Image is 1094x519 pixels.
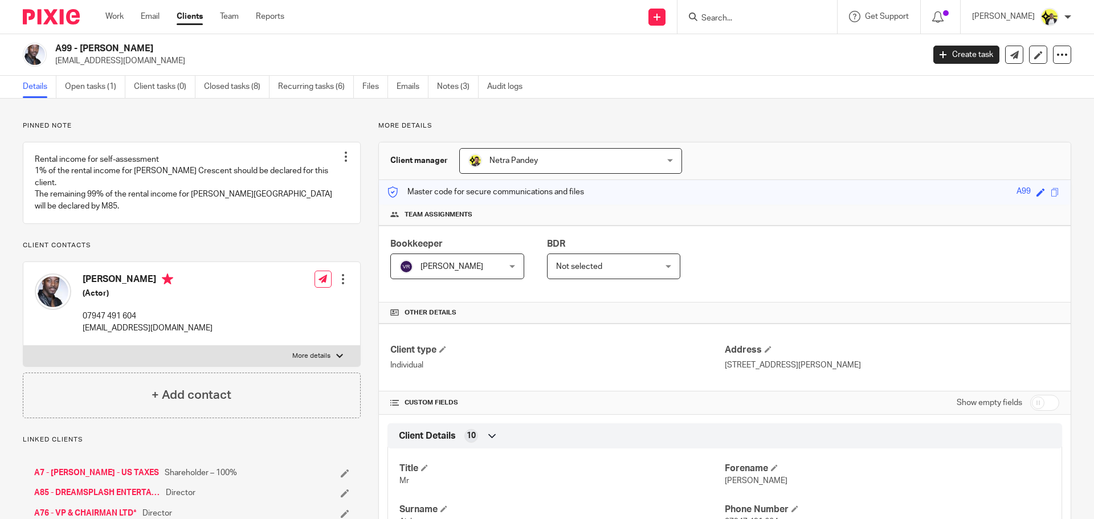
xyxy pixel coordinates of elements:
img: Carine-Starbridge.jpg [1040,8,1059,26]
h3: Client manager [390,155,448,166]
a: Closed tasks (8) [204,76,270,98]
h4: CUSTOM FIELDS [390,398,725,407]
span: Bookkeeper [390,239,443,248]
h4: [PERSON_NAME] [83,273,213,288]
a: Notes (3) [437,76,479,98]
p: Client contacts [23,241,361,250]
i: Primary [162,273,173,285]
div: A99 [1017,186,1031,199]
input: Search [700,14,803,24]
label: Show empty fields [957,397,1022,408]
span: Director [166,487,195,498]
h5: (Actor) [83,288,213,299]
img: Pixie [23,9,80,24]
span: Other details [405,308,456,317]
p: 07947 491 604 [83,310,213,322]
span: Shareholder – 100% [165,467,237,479]
p: More details [292,352,330,361]
h4: Phone Number [725,504,1050,516]
h4: + Add contact [152,386,231,404]
h4: Title [399,463,725,475]
span: [PERSON_NAME] [421,263,483,271]
span: Team assignments [405,210,472,219]
p: More details [378,121,1071,130]
a: Audit logs [487,76,531,98]
h4: Client type [390,344,725,356]
a: Email [141,11,160,22]
a: Recurring tasks (6) [278,76,354,98]
span: Get Support [865,13,909,21]
p: [EMAIL_ADDRESS][DOMAIN_NAME] [83,322,213,334]
p: Individual [390,359,725,371]
span: BDR [547,239,565,248]
a: Client tasks (0) [134,76,195,98]
img: Netra-New-Starbridge-Yellow.jpg [468,154,482,167]
a: Reports [256,11,284,22]
a: Details [23,76,56,98]
span: Director [142,508,172,519]
span: [PERSON_NAME] [725,477,787,485]
a: Open tasks (1) [65,76,125,98]
p: [STREET_ADDRESS][PERSON_NAME] [725,359,1059,371]
span: Netra Pandey [489,157,538,165]
img: David%20Ajala.jpg [23,43,47,67]
p: [EMAIL_ADDRESS][DOMAIN_NAME] [55,55,916,67]
a: Files [362,76,388,98]
p: Linked clients [23,435,361,444]
a: Work [105,11,124,22]
img: svg%3E [399,260,413,273]
a: Clients [177,11,203,22]
h4: Forename [725,463,1050,475]
h2: A99 - [PERSON_NAME] [55,43,744,55]
span: 10 [467,430,476,442]
a: A76 - VP & CHAIRMAN LTD* [34,508,137,519]
span: Mr [399,477,409,485]
p: [PERSON_NAME] [972,11,1035,22]
h4: Address [725,344,1059,356]
a: Emails [397,76,428,98]
span: Not selected [556,263,602,271]
p: Master code for secure communications and files [387,186,584,198]
h4: Surname [399,504,725,516]
a: A7 - [PERSON_NAME] - US TAXES [34,467,159,479]
p: Pinned note [23,121,361,130]
a: Create task [933,46,999,64]
a: Team [220,11,239,22]
img: David%20Ajala.jpg [35,273,71,310]
a: A85 - DREAMSPLASH ENTERTAINMENT LTD* [34,487,160,498]
span: Client Details [399,430,456,442]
